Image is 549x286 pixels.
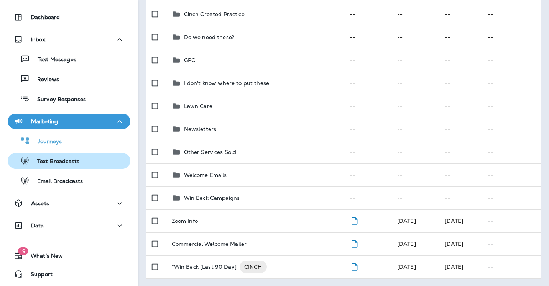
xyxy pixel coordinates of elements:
[439,163,482,186] td: --
[184,149,237,155] p: Other Services Sold
[391,3,439,26] td: --
[391,141,439,163] td: --
[30,76,59,83] p: Reviews
[31,222,44,229] p: Data
[31,36,45,42] p: Inbox
[8,266,130,282] button: Support
[439,72,482,95] td: --
[391,118,439,141] td: --
[31,14,60,20] p: Dashboard
[391,26,439,49] td: --
[445,217,464,224] span: Jason Munk
[31,118,58,124] p: Marketing
[482,49,541,72] td: --
[30,178,83,185] p: Email Broadcasts
[30,158,79,165] p: Text Broadcasts
[482,72,541,95] td: --
[172,241,247,247] p: Commercial Welcome Mailer
[439,49,482,72] td: --
[344,186,391,209] td: --
[344,95,391,118] td: --
[8,173,130,189] button: Email Broadcasts
[350,263,359,270] span: Draft
[240,263,267,271] span: CINCH
[439,186,482,209] td: --
[184,103,212,109] p: Lawn Care
[439,3,482,26] td: --
[8,248,130,263] button: 19What's New
[482,26,541,49] td: --
[8,196,130,211] button: Assets
[482,163,541,186] td: --
[397,263,416,270] span: Deanna Durrant
[23,271,53,280] span: Support
[391,49,439,72] td: --
[350,240,359,247] span: Draft
[439,95,482,118] td: --
[391,163,439,186] td: --
[344,141,391,163] td: --
[445,263,464,270] span: Deanna Durrant
[488,241,535,247] p: --
[8,32,130,47] button: Inbox
[397,217,416,224] span: Jason Munk
[391,95,439,118] td: --
[344,72,391,95] td: --
[391,72,439,95] td: --
[391,186,439,209] td: --
[184,195,240,201] p: Win Back Campaigns
[488,218,535,224] p: --
[8,114,130,129] button: Marketing
[350,217,359,224] span: Draft
[184,34,234,40] p: Do we need these?
[397,240,416,247] span: Jason Munk
[8,133,130,149] button: Journeys
[344,118,391,141] td: --
[240,261,267,273] div: CINCH
[8,218,130,233] button: Data
[482,186,541,209] td: --
[344,3,391,26] td: --
[184,57,195,63] p: GPC
[344,26,391,49] td: --
[344,49,391,72] td: --
[172,261,237,273] p: *Win Back [Last 90 Day]
[184,80,269,86] p: I don't know where to put these
[172,218,198,224] p: Zoom Info
[482,141,541,163] td: --
[23,253,63,262] span: What's New
[482,118,541,141] td: --
[344,163,391,186] td: --
[18,247,28,255] span: 19
[30,96,86,103] p: Survey Responses
[482,95,541,118] td: --
[482,3,541,26] td: --
[31,200,49,206] p: Assets
[8,51,130,67] button: Text Messages
[30,138,62,145] p: Journeys
[184,172,227,178] p: Welcome Emails
[439,141,482,163] td: --
[8,153,130,169] button: Text Broadcasts
[184,126,217,132] p: Newsletters
[445,240,464,247] span: Jason Munk
[8,71,130,87] button: Reviews
[184,11,245,17] p: Cinch Created Practice
[8,91,130,107] button: Survey Responses
[439,26,482,49] td: --
[30,56,76,64] p: Text Messages
[488,264,535,270] p: --
[8,10,130,25] button: Dashboard
[439,118,482,141] td: --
